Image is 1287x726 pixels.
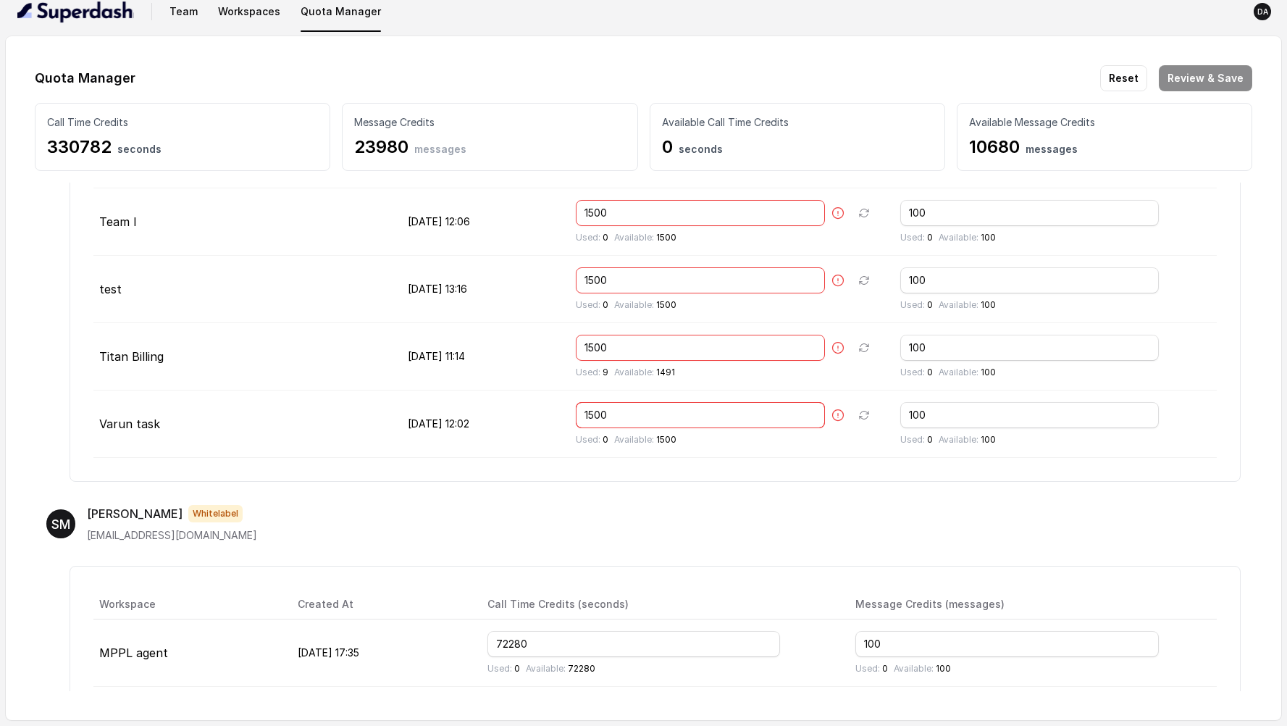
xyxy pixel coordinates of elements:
p: 100 [939,299,996,311]
p: 1500 [614,434,676,446]
p: Available Message Credits [969,115,1240,130]
p: 23980 [354,135,625,159]
span: Available: [614,232,654,243]
p: 0 [900,299,933,311]
p: 0 [487,663,520,675]
span: seconds [117,143,162,155]
span: Used: [900,434,925,445]
span: [EMAIL_ADDRESS][DOMAIN_NAME] [87,529,257,541]
span: Used: [576,434,600,445]
h1: Quota Manager [35,67,135,90]
p: 0 [900,232,933,243]
p: 1491 [614,367,675,378]
p: 330782 [47,135,318,159]
text: DA [1257,7,1269,17]
p: MPPL agent [99,644,274,662]
span: Available: [614,434,654,445]
span: Available: [614,367,654,377]
span: seconds [679,143,723,155]
span: Used: [900,232,925,243]
p: 0 [576,434,608,446]
p: 0 [576,299,608,311]
td: [DATE] 13:16 [396,256,565,323]
td: [DATE] 17:35 [286,619,476,687]
span: Used: [576,299,600,310]
span: Available: [939,434,978,445]
td: [DATE] 12:06 [396,188,565,256]
span: Available: [894,663,934,674]
button: Review & Save [1159,65,1252,91]
p: 1500 [614,232,676,243]
p: 72280 [526,663,595,675]
p: Available Call Time Credits [662,115,933,130]
span: messages [414,143,466,155]
span: Used: [900,367,925,377]
p: 1500 [614,299,676,311]
td: [DATE] 11:14 [396,323,565,391]
p: Message Credits [354,115,625,130]
p: test [99,280,385,298]
p: 100 [939,367,996,378]
span: Available: [939,232,978,243]
p: Call Time Credits [47,115,318,130]
p: Varun task [99,415,385,433]
p: 100 [894,663,951,675]
button: Reset [1100,65,1147,91]
span: Used: [487,663,512,674]
p: 100 [939,434,996,446]
th: Call Time Credits (seconds) [476,590,844,619]
th: Workspace [93,590,286,619]
text: SM [51,517,70,532]
th: Created At [286,590,476,619]
td: [DATE] 12:02 [396,391,565,458]
p: 0 [576,232,608,243]
span: Available: [939,367,978,377]
span: Available: [526,663,566,674]
p: 0 [662,135,933,159]
p: 0 [900,434,933,446]
p: Team I [99,213,385,230]
span: messages [1026,143,1078,155]
p: 0 [900,367,933,378]
p: [PERSON_NAME] [87,505,183,522]
span: Used: [855,663,880,674]
th: Message Credits (messages) [844,590,1217,619]
span: Used: [576,367,600,377]
span: Whitelabel [188,505,243,522]
p: Titan Billing [99,348,385,365]
p: 9 [576,367,608,378]
span: Used: [900,299,925,310]
span: Available: [614,299,654,310]
span: Used: [576,232,600,243]
p: 0 [855,663,888,675]
p: 10680 [969,135,1240,159]
p: 100 [939,232,996,243]
span: Available: [939,299,978,310]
